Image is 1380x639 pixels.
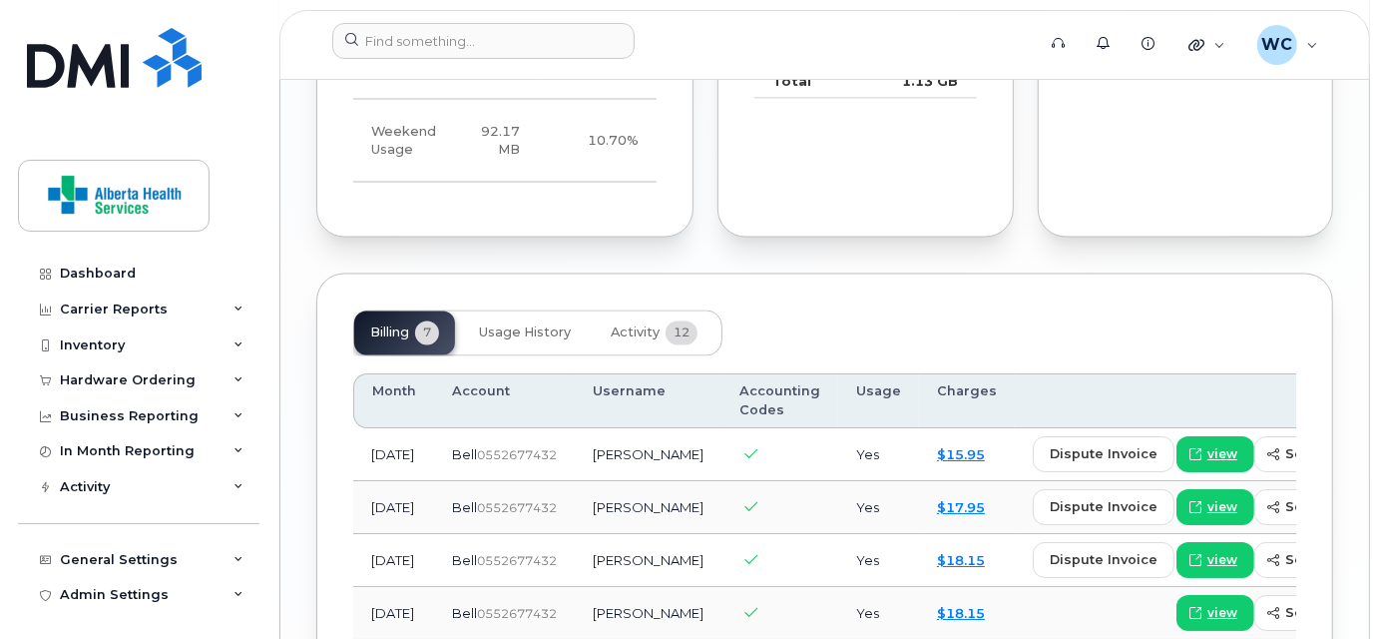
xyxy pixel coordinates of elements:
button: dispute invoice [1033,490,1174,526]
span: Usage History [479,325,571,341]
td: Yes [838,482,919,535]
a: $18.15 [937,606,985,622]
span: Bell [452,500,477,516]
span: dispute invoice [1050,445,1157,464]
span: dispute invoice [1050,551,1157,570]
button: send copy [1254,437,1377,473]
th: Month [353,374,434,429]
td: 1.13 GB [880,62,977,100]
span: view [1207,605,1237,623]
button: send copy [1254,543,1377,579]
span: Bell [452,447,477,463]
button: dispute invoice [1033,437,1174,473]
span: 0552677432 [477,501,557,516]
span: WC [1261,33,1292,57]
a: $18.15 [937,553,985,569]
div: Will Chang [1243,25,1332,65]
td: Yes [838,535,919,588]
span: 0552677432 [477,607,557,622]
button: dispute invoice [1033,543,1174,579]
a: $17.95 [937,500,985,516]
th: Usage [838,374,919,429]
span: view [1207,499,1237,517]
a: $15.95 [937,447,985,463]
span: Activity [611,325,660,341]
td: [DATE] [353,429,434,482]
tr: Friday from 6:00pm to Monday 8:00am [353,100,657,184]
td: [DATE] [353,482,434,535]
span: send copy [1285,604,1360,623]
a: view [1176,543,1254,579]
span: Bell [452,553,477,569]
td: [PERSON_NAME] [575,535,721,588]
button: send copy [1254,490,1377,526]
td: [DATE] [353,535,434,588]
span: dispute invoice [1050,498,1157,517]
span: 0552677432 [477,448,557,463]
td: [PERSON_NAME] [575,429,721,482]
td: [PERSON_NAME] [575,482,721,535]
td: 10.70% [538,100,657,184]
th: Accounting Codes [721,374,838,429]
a: view [1176,490,1254,526]
td: Weekend Usage [353,100,454,184]
span: send copy [1285,445,1360,464]
span: view [1207,446,1237,464]
span: view [1207,552,1237,570]
span: 0552677432 [477,554,557,569]
a: view [1176,437,1254,473]
td: 92.17 MB [454,100,538,184]
td: Yes [838,429,919,482]
td: Total [754,62,880,100]
span: send copy [1285,551,1360,570]
th: Charges [919,374,1015,429]
span: 12 [666,321,697,345]
button: send copy [1254,596,1377,632]
input: Find something... [332,23,635,59]
th: Username [575,374,721,429]
th: Account [434,374,575,429]
div: Quicklinks [1174,25,1239,65]
span: Bell [452,606,477,622]
span: send copy [1285,498,1360,517]
a: view [1176,596,1254,632]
